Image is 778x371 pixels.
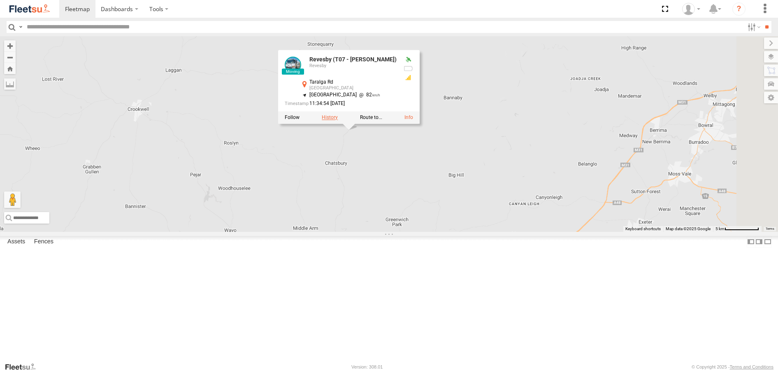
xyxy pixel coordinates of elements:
[4,63,16,74] button: Zoom Home
[766,227,774,230] a: Terms (opens in new tab)
[30,236,58,248] label: Fences
[404,115,413,121] a: View Asset Details
[351,364,383,369] div: Version: 308.01
[764,92,778,103] label: Map Settings
[666,226,711,231] span: Map data ©2025 Google
[713,226,762,232] button: Map scale: 5 km per 80 pixels
[309,57,397,63] div: Revesby (T07 - [PERSON_NAME])
[679,3,703,15] div: Darren Small
[309,80,397,85] div: Taralga Rd
[360,115,382,121] label: Route To Location
[755,236,763,248] label: Dock Summary Table to the Right
[730,364,773,369] a: Terms and Conditions
[692,364,773,369] div: © Copyright 2025 -
[764,236,772,248] label: Hide Summary Table
[4,78,16,90] label: Measure
[309,64,397,69] div: Revesby
[5,363,42,371] a: Visit our Website
[744,21,762,33] label: Search Filter Options
[357,92,380,98] span: 82
[403,75,413,81] div: GSM Signal = 3
[309,86,397,91] div: [GEOGRAPHIC_DATA]
[4,40,16,51] button: Zoom in
[625,226,661,232] button: Keyboard shortcuts
[403,57,413,63] div: Valid GPS Fix
[403,65,413,72] div: No battery health information received from this device.
[309,92,357,98] span: [GEOGRAPHIC_DATA]
[285,101,397,107] div: Date/time of location update
[322,115,338,121] label: View Asset History
[4,51,16,63] button: Zoom out
[715,226,725,231] span: 5 km
[17,21,24,33] label: Search Query
[732,2,745,16] i: ?
[285,115,300,121] label: Realtime tracking of Asset
[8,3,51,14] img: fleetsu-logo-horizontal.svg
[3,236,29,248] label: Assets
[747,236,755,248] label: Dock Summary Table to the Left
[4,191,21,208] button: Drag Pegman onto the map to open Street View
